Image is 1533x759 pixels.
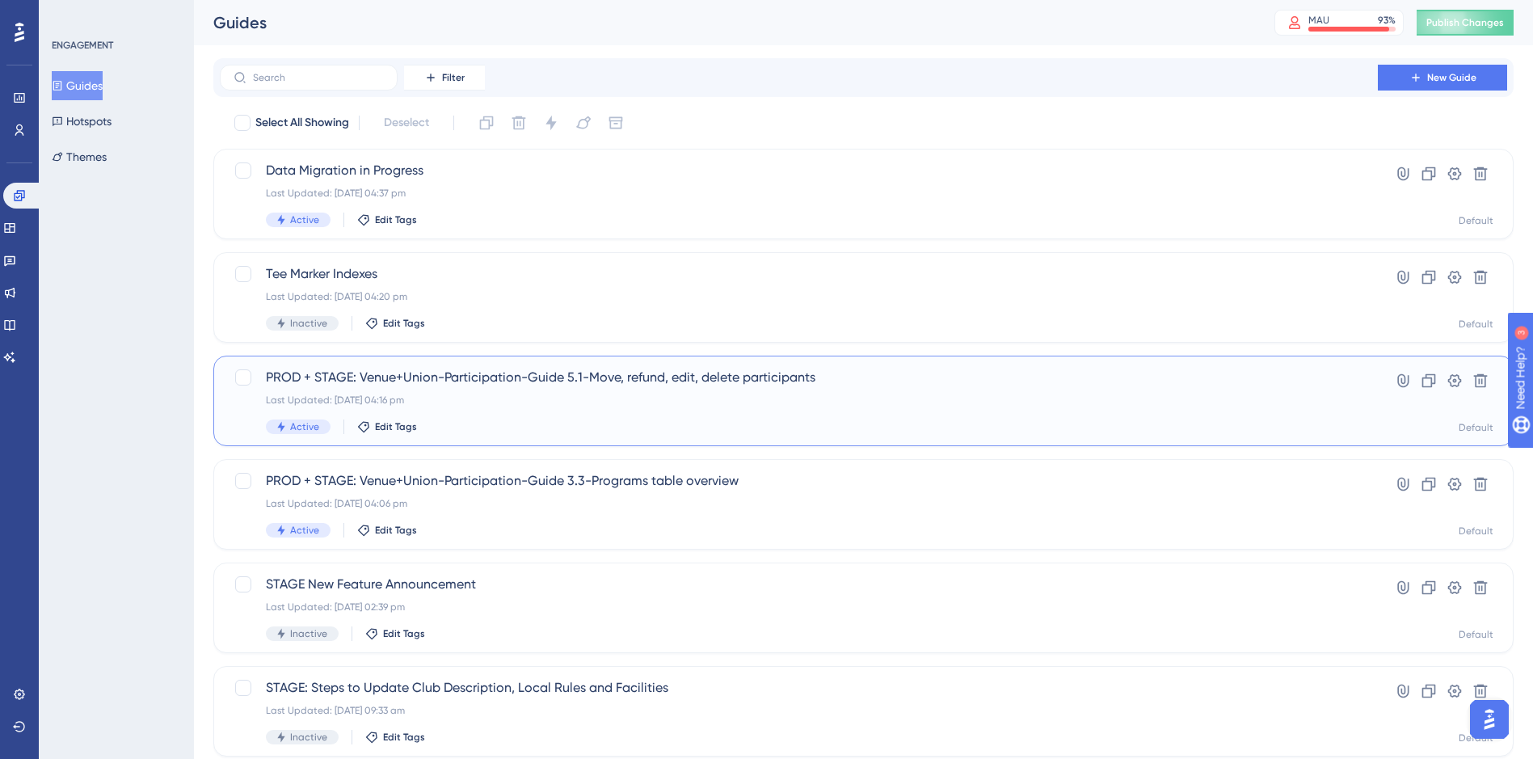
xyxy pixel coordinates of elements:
button: Publish Changes [1417,10,1514,36]
div: ENGAGEMENT [52,39,113,52]
span: Filter [442,71,465,84]
span: Publish Changes [1426,16,1504,29]
div: Default [1459,525,1493,538]
div: Last Updated: [DATE] 04:16 pm [266,394,1332,407]
span: Data Migration in Progress [266,161,1332,180]
span: Active [290,420,319,433]
span: New Guide [1427,71,1476,84]
span: Edit Tags [383,317,425,330]
span: Select All Showing [255,113,349,133]
span: Deselect [384,113,429,133]
span: Edit Tags [383,731,425,744]
button: Edit Tags [365,627,425,640]
button: Themes [52,142,107,171]
span: Edit Tags [375,420,417,433]
input: Search [253,72,384,83]
span: Inactive [290,317,327,330]
div: Last Updated: [DATE] 04:20 pm [266,290,1332,303]
div: Default [1459,214,1493,227]
button: Guides [52,71,103,100]
span: STAGE: Steps to Update Club Description, Local Rules and Facilities [266,678,1332,698]
button: Edit Tags [357,420,417,433]
div: Default [1459,732,1493,744]
span: Need Help? [38,4,101,23]
span: Edit Tags [375,213,417,226]
button: New Guide [1378,65,1507,91]
span: PROD + STAGE: Venue+Union-Participation-Guide 5.1-Move, refund, edit, delete participants [266,368,1332,387]
div: Last Updated: [DATE] 09:33 am [266,704,1332,717]
button: Edit Tags [365,317,425,330]
span: Tee Marker Indexes [266,264,1332,284]
div: Guides [213,11,1234,34]
button: Edit Tags [357,524,417,537]
span: STAGE New Feature Announcement [266,575,1332,594]
span: PROD + STAGE: Venue+Union-Participation-Guide 3.3-Programs table overview [266,471,1332,491]
div: Default [1459,318,1493,331]
div: Last Updated: [DATE] 04:37 pm [266,187,1332,200]
button: Edit Tags [365,731,425,744]
div: Last Updated: [DATE] 02:39 pm [266,601,1332,614]
button: Filter [404,65,485,91]
span: Edit Tags [383,627,425,640]
button: Edit Tags [357,213,417,226]
div: Default [1459,628,1493,641]
span: Edit Tags [375,524,417,537]
div: MAU [1308,14,1329,27]
span: Inactive [290,731,327,744]
span: Inactive [290,627,327,640]
iframe: UserGuiding AI Assistant Launcher [1465,695,1514,744]
div: Last Updated: [DATE] 04:06 pm [266,497,1332,510]
button: Deselect [369,108,444,137]
div: 3 [112,8,117,21]
button: Hotspots [52,107,112,136]
span: Active [290,213,319,226]
span: Active [290,524,319,537]
div: Default [1459,421,1493,434]
div: 93 % [1378,14,1396,27]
